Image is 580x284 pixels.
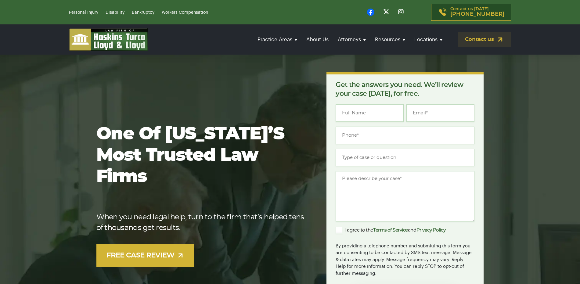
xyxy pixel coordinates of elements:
img: logo [69,28,148,51]
a: Attorneys [335,31,369,48]
a: Resources [372,31,408,48]
a: Practice Areas [254,31,300,48]
p: When you need legal help, turn to the firm that’s helped tens of thousands get results. [96,212,307,233]
img: arrow-up-right-light.svg [177,252,184,259]
input: Phone* [336,127,474,144]
a: About Us [303,31,332,48]
a: Workers Compensation [162,10,208,15]
p: Get the answers you need. We’ll review your case [DATE], for free. [336,81,474,98]
a: Privacy Policy [416,228,446,232]
a: Contact us [DATE][PHONE_NUMBER] [431,4,511,21]
label: I agree to the and [336,227,445,234]
div: By providing a telephone number and submitting this form you are consenting to be contacted by SM... [336,239,474,277]
span: [PHONE_NUMBER] [450,11,504,17]
a: Personal Injury [69,10,98,15]
a: FREE CASE REVIEW [96,244,195,267]
input: Email* [406,104,474,122]
a: Terms of Service [373,228,408,232]
a: Bankruptcy [132,10,154,15]
a: Disability [106,10,124,15]
input: Type of case or question [336,149,474,166]
h1: One of [US_STATE]’s most trusted law firms [96,124,307,188]
input: Full Name [336,104,404,122]
p: Contact us [DATE] [450,7,504,17]
a: Locations [411,31,445,48]
a: Contact us [458,32,511,47]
